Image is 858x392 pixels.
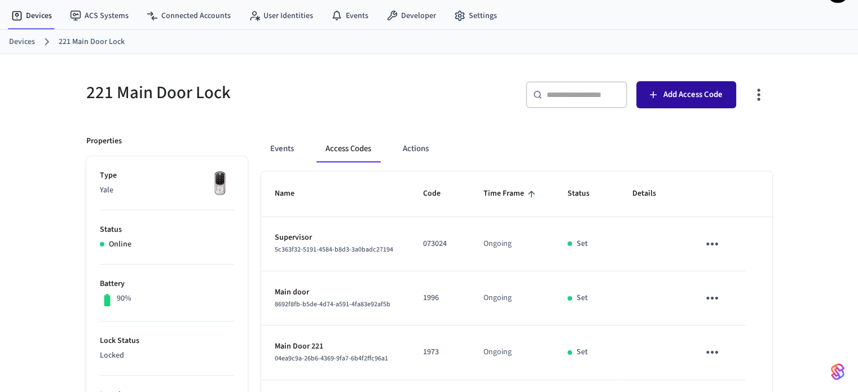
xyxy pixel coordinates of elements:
[322,6,377,26] a: Events
[100,350,234,362] p: Locked
[206,170,234,198] img: Yale Assure Touchscreen Wifi Smart Lock, Satin Nickel, Front
[61,6,138,26] a: ACS Systems
[261,135,303,162] button: Events
[117,293,131,305] p: 90%
[275,287,396,298] p: Main door
[275,232,396,244] p: Supervisor
[567,185,604,202] span: Status
[9,36,35,48] a: Devices
[275,245,393,254] span: 5c363f32-5191-4584-b8d3-3a0badc27194
[100,335,234,347] p: Lock Status
[86,81,423,104] h5: 221 Main Door Lock
[423,346,456,358] p: 1973
[316,135,380,162] button: Access Codes
[483,185,539,202] span: Time Frame
[663,87,723,102] span: Add Access Code
[109,239,131,250] p: Online
[100,224,234,236] p: Status
[100,278,234,290] p: Battery
[261,135,772,162] div: ant example
[636,81,736,108] button: Add Access Code
[577,292,588,304] p: Set
[275,341,396,353] p: Main Door 221
[275,299,390,309] span: 8692f8fb-b5de-4d74-a591-4fa83e92af5b
[377,6,445,26] a: Developer
[470,217,554,271] td: Ongoing
[577,238,588,250] p: Set
[831,363,844,381] img: SeamLogoGradient.69752ec5.svg
[100,170,234,182] p: Type
[86,135,122,147] p: Properties
[632,185,671,202] span: Details
[423,185,455,202] span: Code
[470,271,554,325] td: Ongoing
[275,354,388,363] span: 04ea9c9a-26b6-4369-9fa7-6b4f2ffc96a1
[2,6,61,26] a: Devices
[240,6,322,26] a: User Identities
[445,6,506,26] a: Settings
[100,184,234,196] p: Yale
[470,325,554,380] td: Ongoing
[138,6,240,26] a: Connected Accounts
[394,135,438,162] button: Actions
[423,238,456,250] p: 073024
[423,292,456,304] p: 1996
[577,346,588,358] p: Set
[59,36,125,48] a: 221 Main Door Lock
[275,185,309,202] span: Name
